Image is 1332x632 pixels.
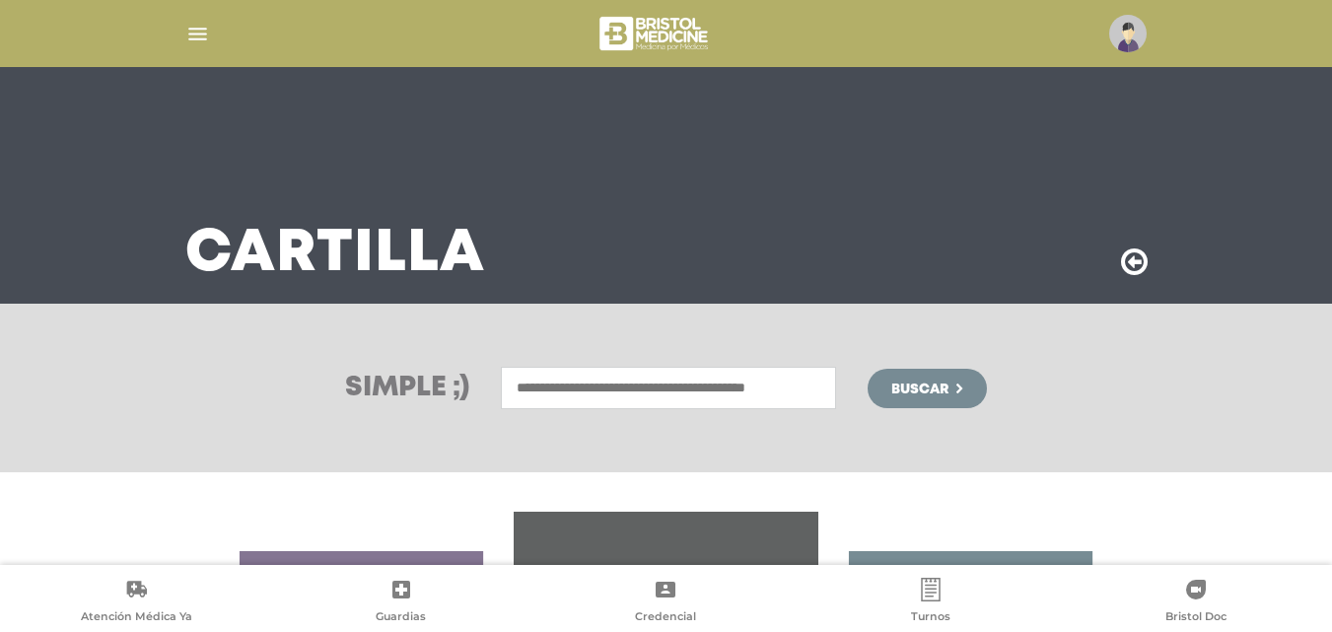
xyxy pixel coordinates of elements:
[635,609,696,627] span: Credencial
[345,375,469,402] h3: Simple ;)
[4,578,269,628] a: Atención Médica Ya
[1063,578,1328,628] a: Bristol Doc
[1165,609,1227,627] span: Bristol Doc
[596,10,714,57] img: bristol-medicine-blanco.png
[533,578,799,628] a: Credencial
[911,609,950,627] span: Turnos
[269,578,534,628] a: Guardias
[799,578,1064,628] a: Turnos
[1109,15,1147,52] img: profile-placeholder.svg
[185,229,485,280] h3: Cartilla
[185,22,210,46] img: Cober_menu-lines-white.svg
[891,383,948,396] span: Buscar
[376,609,426,627] span: Guardias
[81,609,192,627] span: Atención Médica Ya
[868,369,986,408] button: Buscar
